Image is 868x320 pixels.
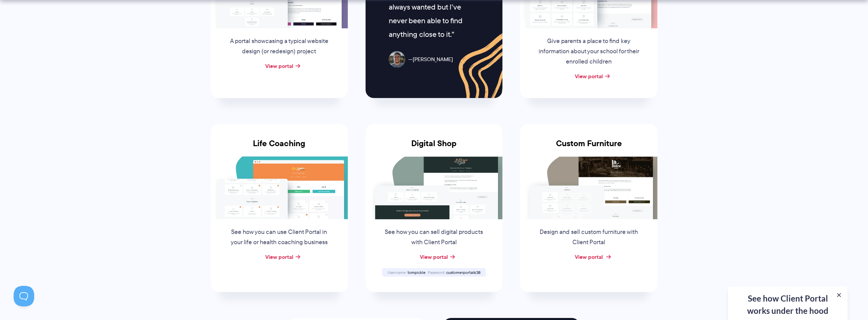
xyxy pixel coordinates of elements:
p: See how you can sell digital products with Client Portal [382,227,486,248]
span: Username [387,269,407,275]
a: View portal [575,253,603,261]
span: [PERSON_NAME] [408,55,453,65]
span: Password [428,269,445,275]
a: View portal [265,253,293,261]
span: customerportal638 [446,269,481,275]
a: View portal [265,62,293,70]
p: See how you can use Client Portal in your life or health coaching business [227,227,331,248]
p: Give parents a place to find key information about your school for their enrolled children [537,36,641,67]
a: View portal [420,253,448,261]
p: A portal showcasing a typical website design (or redesign) project [227,36,331,57]
h3: Custom Furniture [520,139,657,156]
p: Design and sell custom furniture with Client Portal [537,227,641,248]
h3: Digital Shop [366,139,503,156]
iframe: Toggle Customer Support [14,286,34,306]
a: View portal [575,72,603,80]
span: tompickle [408,269,426,275]
h3: Life Coaching [211,139,348,156]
